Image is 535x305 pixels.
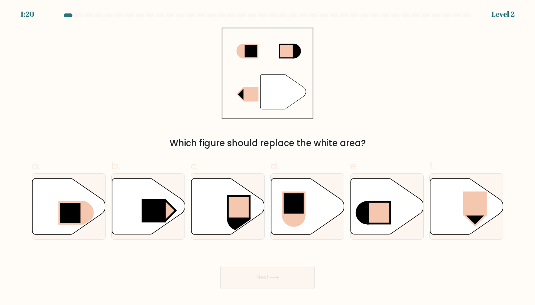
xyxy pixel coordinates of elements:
div: Which figure should replace the white area? [36,137,499,150]
span: a. [32,159,40,173]
button: Next [220,266,315,289]
span: d. [270,159,279,173]
g: " [260,74,306,109]
span: b. [111,159,120,173]
div: Level 2 [491,9,515,20]
span: e. [350,159,358,173]
div: 1:20 [20,9,34,20]
span: f. [429,159,435,173]
span: c. [191,159,199,173]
